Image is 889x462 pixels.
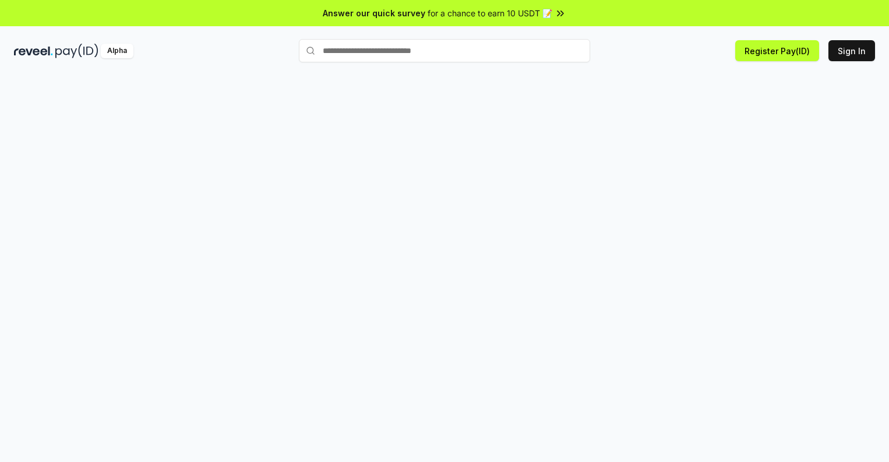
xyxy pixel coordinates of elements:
[828,40,875,61] button: Sign In
[101,44,133,58] div: Alpha
[14,44,53,58] img: reveel_dark
[323,7,425,19] span: Answer our quick survey
[55,44,98,58] img: pay_id
[735,40,819,61] button: Register Pay(ID)
[428,7,552,19] span: for a chance to earn 10 USDT 📝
